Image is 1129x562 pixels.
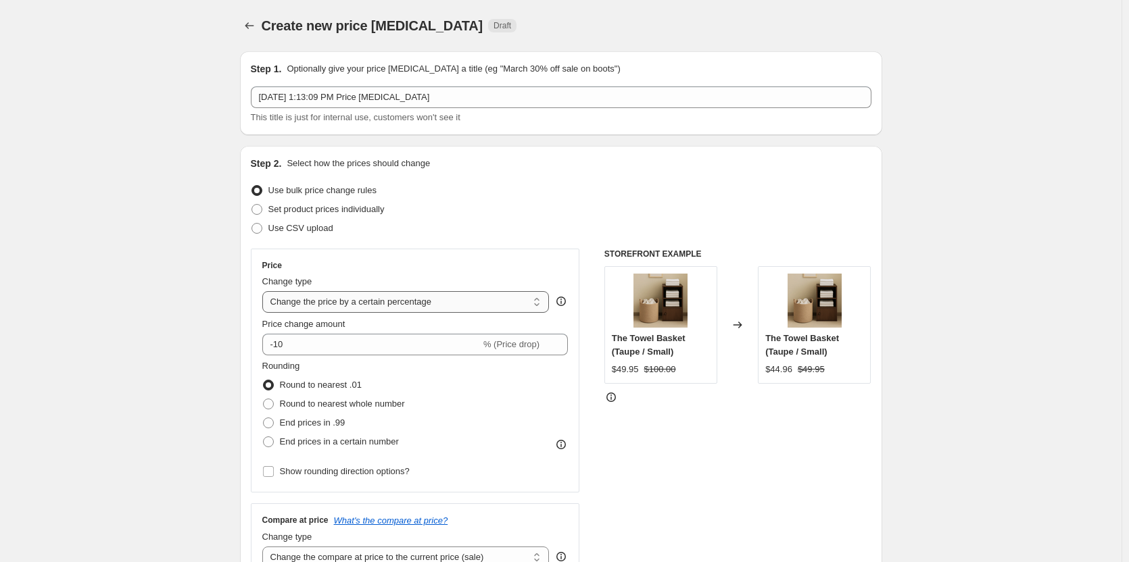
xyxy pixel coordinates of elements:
span: Create new price [MEDICAL_DATA] [262,18,483,33]
span: Use CSV upload [268,223,333,233]
span: Price change amount [262,319,345,329]
span: Set product prices individually [268,204,385,214]
h3: Compare at price [262,515,329,526]
span: Rounding [262,361,300,371]
div: $49.95 [612,363,639,376]
span: Show rounding direction options? [280,466,410,476]
span: End prices in a certain number [280,436,399,446]
span: Draft [494,20,511,31]
h2: Step 1. [251,62,282,76]
span: Change type [262,532,312,542]
span: Change type [262,276,312,286]
button: What's the compare at price? [334,515,448,526]
span: Round to nearest .01 [280,380,362,390]
span: The Towel Basket (Taupe / Small) [612,333,686,357]
span: This title is just for internal use, customers won't see it [251,112,460,122]
span: Round to nearest whole number [280,399,405,409]
strike: $49.95 [798,363,825,376]
img: mijn-winkel-towel-basket-taupe-small-the-towel-basket-75213343719799_80x.png [788,274,842,328]
h3: Price [262,260,282,271]
h6: STOREFRONT EXAMPLE [604,249,871,259]
span: Use bulk price change rules [268,185,377,195]
span: End prices in .99 [280,417,345,428]
span: % (Price drop) [483,339,539,349]
div: $44.96 [765,363,792,376]
span: The Towel Basket (Taupe / Small) [765,333,839,357]
input: 30% off holiday sale [251,86,871,108]
p: Optionally give your price [MEDICAL_DATA] a title (eg "March 30% off sale on boots") [287,62,620,76]
div: help [554,295,568,308]
p: Select how the prices should change [287,157,430,170]
h2: Step 2. [251,157,282,170]
img: mijn-winkel-towel-basket-taupe-small-the-towel-basket-75213343719799_80x.png [633,274,688,328]
strike: $100.00 [644,363,676,376]
button: Price change jobs [240,16,259,35]
input: -15 [262,334,481,355]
